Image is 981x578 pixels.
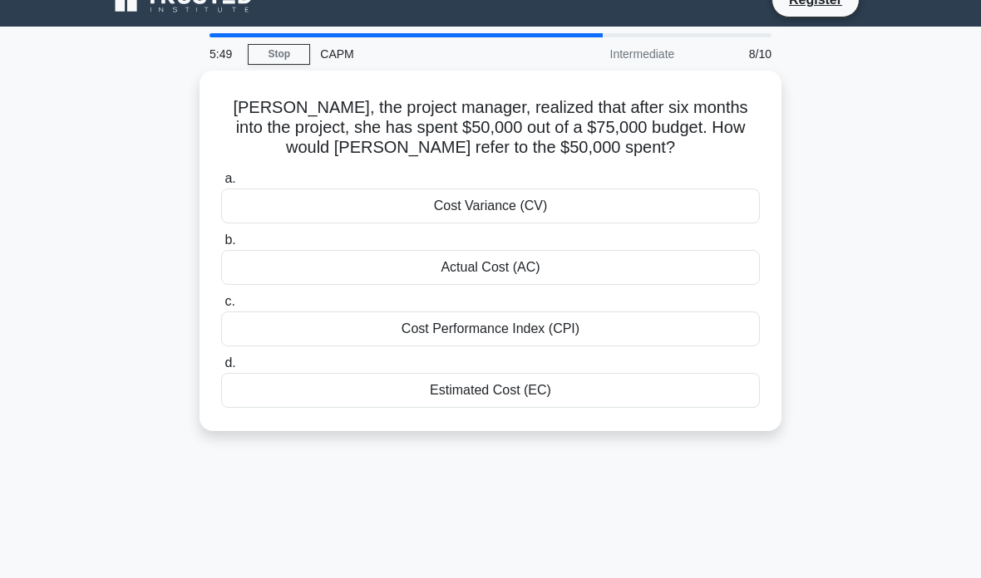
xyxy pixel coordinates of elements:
[221,311,760,346] div: Cost Performance Index (CPI)
[224,294,234,308] span: c.
[224,171,235,185] span: a.
[221,250,760,285] div: Actual Cost (AC)
[310,37,539,71] div: CAPM
[539,37,684,71] div: Intermediate
[224,233,235,247] span: b.
[248,44,310,65] a: Stop
[221,373,760,408] div: Estimated Cost (EC)
[221,189,760,223] div: Cost Variance (CV)
[224,355,235,370] span: d.
[684,37,781,71] div: 8/10
[219,97,762,159] h5: [PERSON_NAME], the project manager, realized that after six months into the project, she has spen...
[200,37,248,71] div: 5:49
